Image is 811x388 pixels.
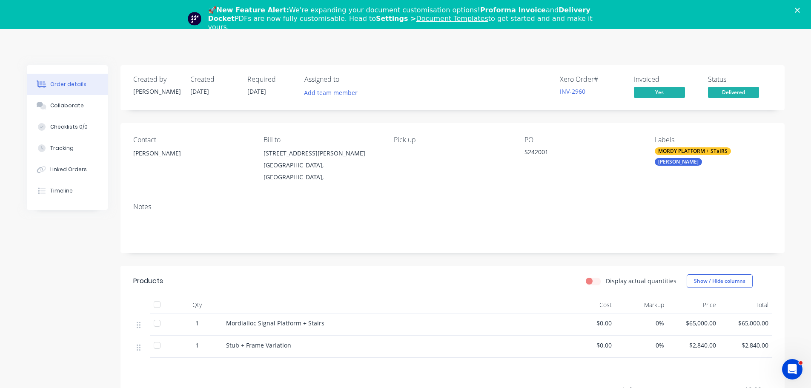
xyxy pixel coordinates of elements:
[708,87,759,98] span: Delivered
[394,136,510,144] div: Pick up
[50,166,87,173] div: Linked Orders
[563,296,616,313] div: Cost
[668,296,720,313] div: Price
[524,147,631,159] div: S242001
[634,87,685,98] span: Yes
[304,75,390,83] div: Assigned to
[27,138,108,159] button: Tracking
[50,102,84,109] div: Collaborate
[264,159,380,183] div: [GEOGRAPHIC_DATA], [GEOGRAPHIC_DATA],
[133,203,772,211] div: Notes
[50,187,73,195] div: Timeline
[655,136,771,144] div: Labels
[606,276,676,285] label: Display actual quantities
[671,341,716,350] span: $2,840.00
[723,341,768,350] span: $2,840.00
[208,6,590,23] b: Delivery Docket
[27,180,108,201] button: Timeline
[719,296,772,313] div: Total
[50,123,88,131] div: Checklists 0/0
[723,319,768,328] span: $65,000.00
[795,8,803,13] div: Close
[655,147,731,155] div: MORDY PLATFORM + STaIRS
[619,319,664,328] span: 0%
[27,116,108,138] button: Checklists 0/0
[188,12,201,26] img: Profile image for Team
[708,75,772,83] div: Status
[247,87,266,95] span: [DATE]
[195,341,199,350] span: 1
[133,147,250,175] div: [PERSON_NAME]
[480,6,546,14] b: Proforma Invoice
[560,75,624,83] div: Xero Order #
[172,296,223,313] div: Qty
[27,74,108,95] button: Order details
[655,158,702,166] div: [PERSON_NAME]
[264,136,380,144] div: Bill to
[133,136,250,144] div: Contact
[376,14,488,23] b: Settings >
[133,147,250,159] div: [PERSON_NAME]
[217,6,289,14] b: New Feature Alert:
[27,95,108,116] button: Collaborate
[567,341,612,350] span: $0.00
[416,14,488,23] a: Document Templates
[619,341,664,350] span: 0%
[50,144,74,152] div: Tracking
[634,75,698,83] div: Invoiced
[190,87,209,95] span: [DATE]
[671,319,716,328] span: $65,000.00
[133,276,163,286] div: Products
[247,75,294,83] div: Required
[708,87,759,100] button: Delivered
[226,341,291,349] span: Stub + Frame Variation
[299,87,362,98] button: Add team member
[27,159,108,180] button: Linked Orders
[560,87,585,95] a: INV-2960
[50,80,86,88] div: Order details
[782,359,802,379] iframe: Intercom live chat
[304,87,362,98] button: Add team member
[226,319,324,327] span: Mordialloc Signal Platform + Stairs
[264,147,380,183] div: [STREET_ADDRESS][PERSON_NAME][GEOGRAPHIC_DATA], [GEOGRAPHIC_DATA],
[687,274,753,288] button: Show / Hide columns
[524,136,641,144] div: PO
[133,75,180,83] div: Created by
[195,319,199,328] span: 1
[567,319,612,328] span: $0.00
[615,296,668,313] div: Markup
[190,75,237,83] div: Created
[264,147,380,159] div: [STREET_ADDRESS][PERSON_NAME]
[133,87,180,96] div: [PERSON_NAME]
[208,6,610,32] div: 🚀 We're expanding your document customisation options! and PDFs are now fully customisable. Head ...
